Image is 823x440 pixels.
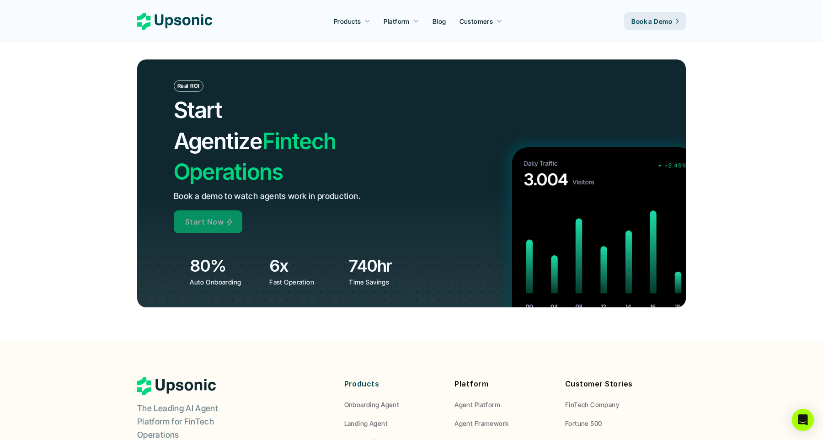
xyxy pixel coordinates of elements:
p: Auto Onboarding [190,277,262,287]
p: Blog [433,16,446,26]
p: Customer Stories [565,377,662,391]
p: Products [334,16,361,26]
a: Book a Demo [624,12,686,30]
span: Start Agentize [174,97,262,154]
h3: 6x [269,254,344,277]
a: Blog [427,13,452,29]
p: Agent Platform [454,400,500,409]
p: Fortune 500 [565,419,602,428]
p: Start Now [185,215,224,229]
h3: 740hr [349,254,424,277]
a: Products [328,13,376,29]
p: Platform [454,377,551,391]
p: Fast Operation [269,277,342,287]
p: Customers [460,16,493,26]
a: Onboarding Agent [344,400,441,409]
p: Products [344,377,441,391]
p: Time Savings [349,277,422,287]
p: Platform [384,16,409,26]
p: Book a demo to watch agents work in production. [174,190,361,203]
p: Real ROI [177,83,200,89]
p: FinTech Company [565,400,619,409]
p: Onboarding Agent [344,400,400,409]
h2: Fintech Operations [174,95,387,187]
div: Open Intercom Messenger [792,409,814,431]
h3: 80% [190,254,265,277]
p: Agent Framework [454,419,508,428]
p: Book a Demo [631,16,672,26]
p: Landing Agent [344,419,388,428]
